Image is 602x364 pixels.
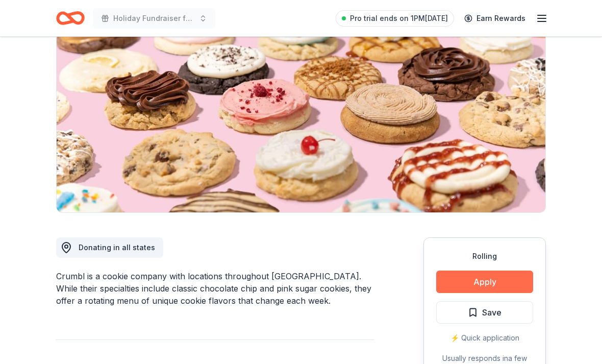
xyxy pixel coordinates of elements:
[350,12,448,25] span: Pro trial ends on 1PM[DATE]
[436,250,533,262] div: Rolling
[458,9,532,28] a: Earn Rewards
[336,10,454,27] a: Pro trial ends on 1PM[DATE]
[56,270,374,307] div: Crumbl is a cookie company with locations throughout [GEOGRAPHIC_DATA]. While their specialties i...
[436,271,533,293] button: Apply
[482,306,501,319] span: Save
[93,8,215,29] button: Holiday Fundraiser for Dare
[57,17,545,212] img: Image for Crumbl Cookies
[436,301,533,324] button: Save
[79,243,155,252] span: Donating in all states
[56,6,85,30] a: Home
[113,12,195,25] span: Holiday Fundraiser for Dare
[436,332,533,344] div: ⚡️ Quick application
